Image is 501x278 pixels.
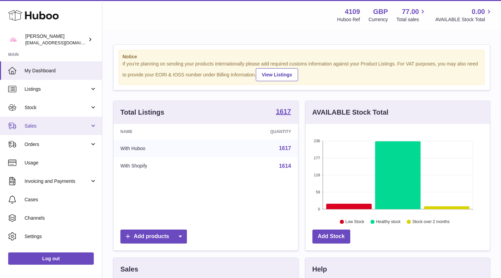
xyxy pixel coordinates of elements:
[25,233,97,240] span: Settings
[25,196,97,203] span: Cases
[376,219,401,224] text: Healthy stock
[345,219,364,224] text: Low Stock
[279,145,291,151] a: 1617
[345,7,360,16] strong: 4109
[402,7,419,16] span: 77.00
[8,34,18,45] img: hello@limpetstore.com
[279,163,291,169] a: 1614
[316,190,320,194] text: 59
[122,54,481,60] strong: Notice
[114,124,213,140] th: Name
[435,16,493,23] span: AVAILABLE Stock Total
[25,40,100,45] span: [EMAIL_ADDRESS][DOMAIN_NAME]
[318,207,320,211] text: 0
[25,86,90,92] span: Listings
[256,68,298,81] a: View Listings
[25,68,97,74] span: My Dashboard
[122,61,481,81] div: If you're planning on sending your products internationally please add required customs informati...
[314,139,320,143] text: 236
[435,7,493,23] a: 0.00 AVAILABLE Stock Total
[312,265,327,274] h3: Help
[25,33,87,46] div: [PERSON_NAME]
[312,230,350,244] a: Add Stock
[396,16,427,23] span: Total sales
[276,108,291,116] a: 1617
[114,157,213,175] td: With Shopify
[25,215,97,221] span: Channels
[312,108,388,117] h3: AVAILABLE Stock Total
[213,124,298,140] th: Quantity
[337,16,360,23] div: Huboo Ref
[114,140,213,157] td: With Huboo
[369,16,388,23] div: Currency
[25,123,90,129] span: Sales
[314,156,320,160] text: 177
[472,7,485,16] span: 0.00
[120,265,138,274] h3: Sales
[120,108,164,117] h3: Total Listings
[25,178,90,185] span: Invoicing and Payments
[8,252,94,265] a: Log out
[396,7,427,23] a: 77.00 Total sales
[314,173,320,177] text: 118
[120,230,187,244] a: Add products
[276,108,291,115] strong: 1617
[25,104,90,111] span: Stock
[373,7,388,16] strong: GBP
[25,160,97,166] span: Usage
[25,141,90,148] span: Orders
[412,219,450,224] text: Stock over 2 months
